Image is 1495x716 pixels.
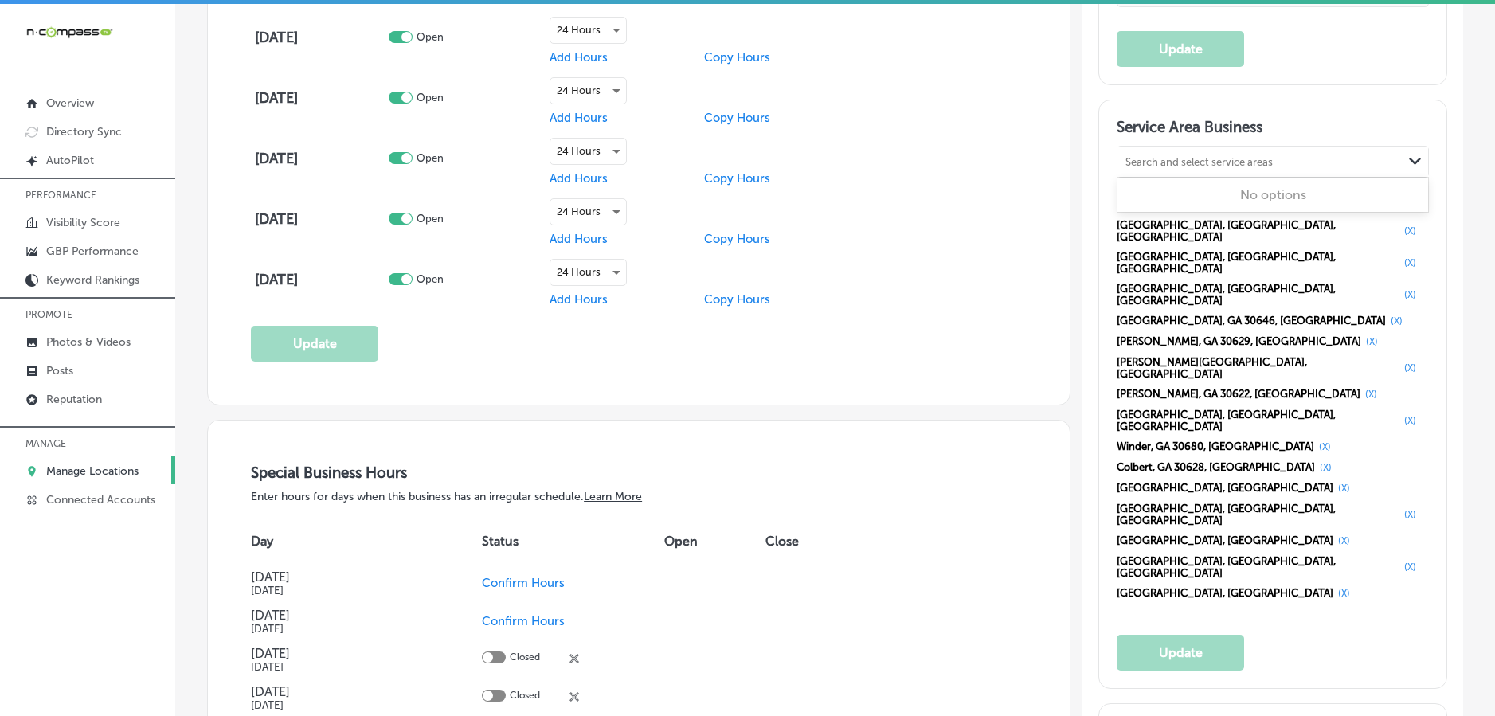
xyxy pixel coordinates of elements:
[550,111,608,125] span: Add Hours
[251,684,437,699] h4: [DATE]
[765,519,833,564] th: Close
[482,576,565,590] span: Confirm Hours
[510,690,540,705] p: Closed
[664,519,765,564] th: Open
[1117,196,1229,208] span: Selected Service Area(s)
[1117,409,1399,432] span: [GEOGRAPHIC_DATA], [GEOGRAPHIC_DATA], [GEOGRAPHIC_DATA]
[251,464,1027,482] h3: Special Business Hours
[417,92,444,104] p: Open
[1117,335,1361,347] span: [PERSON_NAME], GA 30629, [GEOGRAPHIC_DATA]
[704,292,770,307] span: Copy Hours
[1117,251,1399,275] span: [GEOGRAPHIC_DATA], [GEOGRAPHIC_DATA], [GEOGRAPHIC_DATA]
[1117,440,1314,452] span: Winder, GA 30680, [GEOGRAPHIC_DATA]
[255,150,385,167] h4: [DATE]
[584,490,642,503] a: Learn More
[46,364,73,378] p: Posts
[1315,461,1336,474] button: (X)
[46,493,155,507] p: Connected Accounts
[550,139,626,164] div: 24 Hours
[1117,283,1399,307] span: [GEOGRAPHIC_DATA], [GEOGRAPHIC_DATA], [GEOGRAPHIC_DATA]
[251,326,378,362] button: Update
[704,232,770,246] span: Copy Hours
[1117,356,1399,380] span: [PERSON_NAME][GEOGRAPHIC_DATA], [GEOGRAPHIC_DATA]
[550,292,608,307] span: Add Hours
[1117,181,1428,209] div: No options
[1399,225,1421,237] button: (X)
[1117,31,1244,67] button: Update
[255,89,385,107] h4: [DATE]
[550,171,608,186] span: Add Hours
[251,585,437,597] h5: [DATE]
[46,335,131,349] p: Photos & Videos
[704,171,770,186] span: Copy Hours
[1117,534,1333,546] span: [GEOGRAPHIC_DATA], [GEOGRAPHIC_DATA]
[46,273,139,287] p: Keyword Rankings
[1117,587,1333,599] span: [GEOGRAPHIC_DATA], [GEOGRAPHIC_DATA]
[417,152,444,164] p: Open
[1399,508,1421,521] button: (X)
[255,29,385,46] h4: [DATE]
[251,661,437,673] h5: [DATE]
[550,78,626,104] div: 24 Hours
[251,519,482,564] th: Day
[1125,155,1273,167] div: Search and select service areas
[1117,555,1399,579] span: [GEOGRAPHIC_DATA], [GEOGRAPHIC_DATA], [GEOGRAPHIC_DATA]
[46,154,94,167] p: AutoPilot
[46,216,120,229] p: Visibility Score
[417,273,444,285] p: Open
[25,25,113,40] img: 660ab0bf-5cc7-4cb8-ba1c-48b5ae0f18e60NCTV_CLogo_TV_Black_-500x88.png
[251,646,437,661] h4: [DATE]
[1399,256,1421,269] button: (X)
[251,569,437,585] h4: [DATE]
[46,245,139,258] p: GBP Performance
[1117,118,1429,142] h3: Service Area Business
[1333,587,1355,600] button: (X)
[46,96,94,110] p: Overview
[550,199,626,225] div: 24 Hours
[1333,482,1355,495] button: (X)
[251,623,437,635] h5: [DATE]
[1333,534,1355,547] button: (X)
[1361,335,1383,348] button: (X)
[550,260,626,285] div: 24 Hours
[46,464,139,478] p: Manage Locations
[482,614,565,628] span: Confirm Hours
[251,490,1027,503] p: Enter hours for days when this business has an irregular schedule.
[1399,414,1421,427] button: (X)
[251,699,437,711] h5: [DATE]
[46,393,102,406] p: Reputation
[1117,315,1386,327] span: [GEOGRAPHIC_DATA], GA 30646, [GEOGRAPHIC_DATA]
[1360,388,1382,401] button: (X)
[704,111,770,125] span: Copy Hours
[1117,503,1399,526] span: [GEOGRAPHIC_DATA], [GEOGRAPHIC_DATA], [GEOGRAPHIC_DATA]
[1117,388,1360,400] span: [PERSON_NAME], GA 30622, [GEOGRAPHIC_DATA]
[704,50,770,65] span: Copy Hours
[1399,362,1421,374] button: (X)
[251,608,437,623] h4: [DATE]
[1314,440,1336,453] button: (X)
[417,213,444,225] p: Open
[1117,219,1399,243] span: [GEOGRAPHIC_DATA], [GEOGRAPHIC_DATA], [GEOGRAPHIC_DATA]
[46,125,122,139] p: Directory Sync
[255,210,385,228] h4: [DATE]
[1399,561,1421,573] button: (X)
[1117,461,1315,473] span: Colbert, GA 30628, [GEOGRAPHIC_DATA]
[510,651,540,667] p: Closed
[1399,288,1421,301] button: (X)
[1117,635,1244,671] button: Update
[550,232,608,246] span: Add Hours
[482,519,665,564] th: Status
[417,31,444,43] p: Open
[1386,315,1407,327] button: (X)
[255,271,385,288] h4: [DATE]
[550,50,608,65] span: Add Hours
[550,18,626,43] div: 24 Hours
[1117,482,1333,494] span: [GEOGRAPHIC_DATA], [GEOGRAPHIC_DATA]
